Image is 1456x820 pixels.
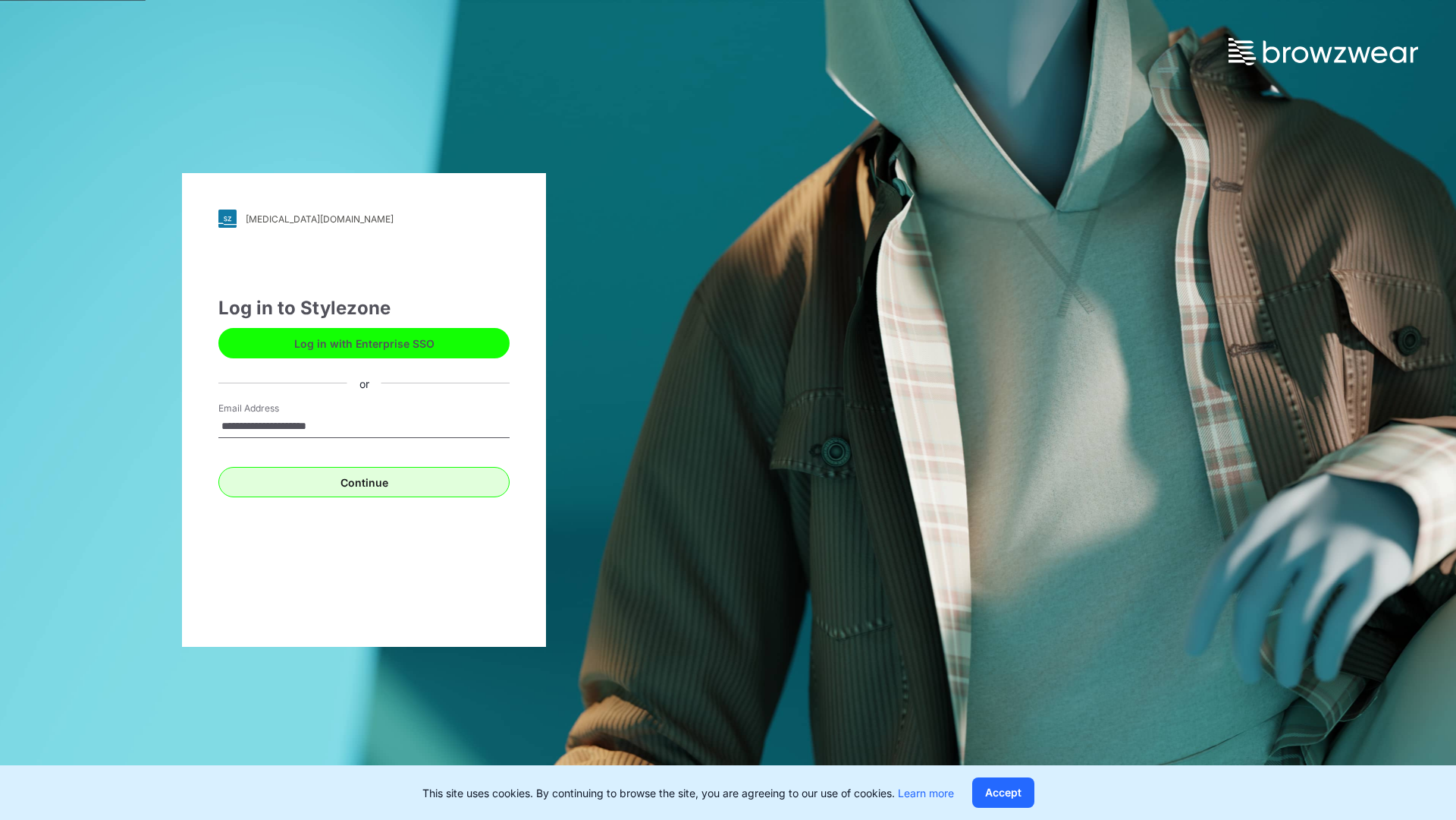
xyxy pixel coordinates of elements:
img: svg+xml;base64,PHN2ZyB3aWR0aD0iMjgiIGhlaWdodD0iMjgiIHZpZXdCb3g9IjAgMCAyOCAyOCIgZmlsbD0ibm9uZSIgeG... [218,210,237,228]
label: Email Address [218,402,325,415]
div: Log in to Stylezone [218,295,510,322]
button: Accept [972,777,1034,808]
button: Log in with Enterprise SSO [218,328,510,358]
p: This site uses cookies. By continuing to browse the site, you are agreeing to our use of cookies. [422,785,954,801]
button: Continue [218,467,510,497]
a: Learn more [898,787,954,799]
div: [MEDICAL_DATA][DOMAIN_NAME] [246,213,394,225]
div: or [347,375,381,391]
a: [MEDICAL_DATA][DOMAIN_NAME] [218,210,510,228]
img: browzwear-logo.73288ffb.svg [1228,38,1418,65]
